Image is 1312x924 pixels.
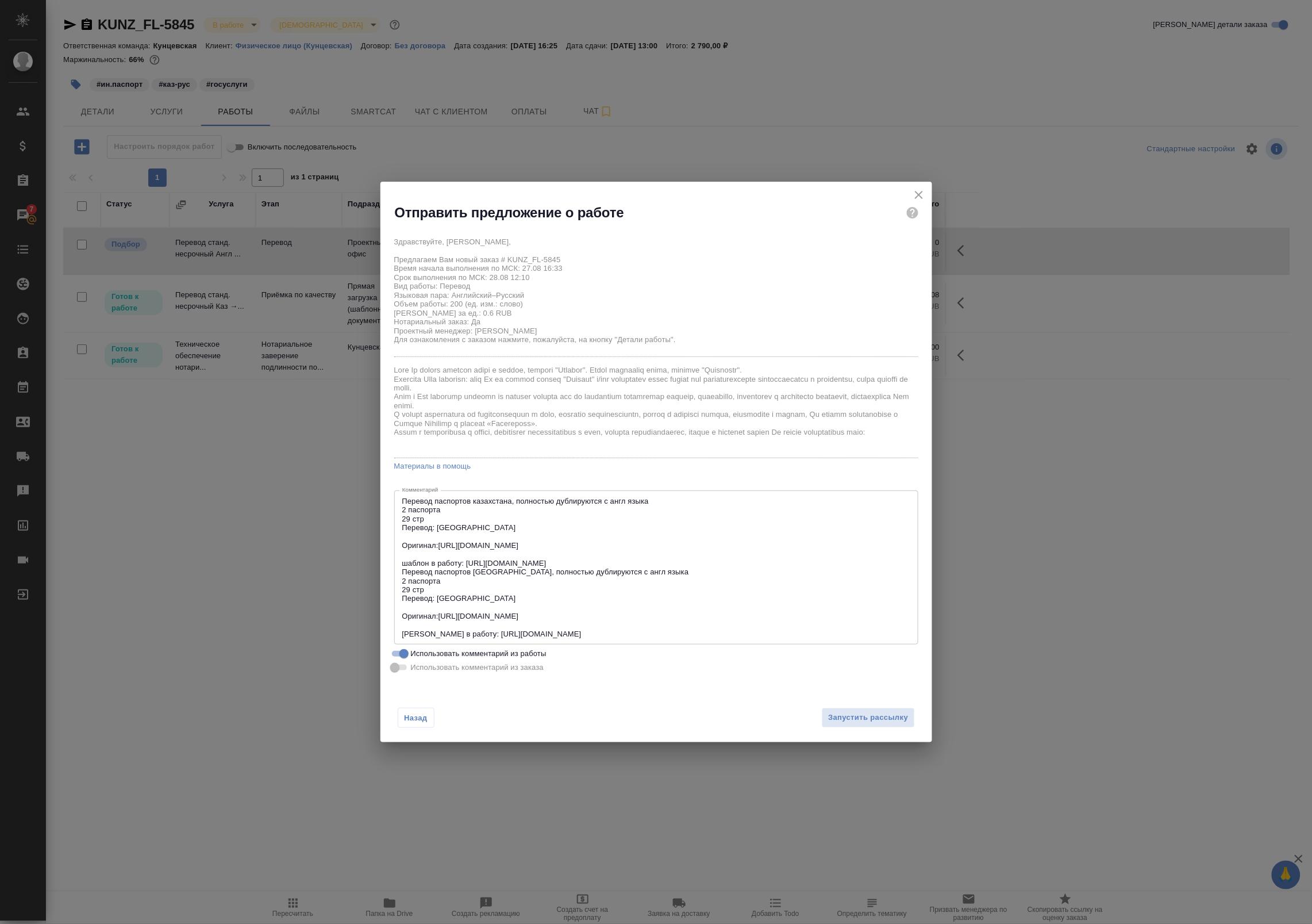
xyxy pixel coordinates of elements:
span: Запустить рассылку [828,711,908,724]
span: Использовать комментарий из заказа [411,662,544,673]
button: Запустить рассылку [822,708,914,728]
textarea: Здравствуйте, [PERSON_NAME], Предлагаем Вам новый заказ # KUNZ_FL-5845 Время начала выполнения по... [394,237,918,353]
button: close [910,186,928,204]
h2: Отправить предложение о работе [395,204,624,222]
a: Материалы в помощь [394,461,918,472]
span: Назад [404,712,428,724]
textarea: Перевод паспортов казахстана, полностью дублируются с англ языка 2 паспорта 29 стр Перевод: [GEOG... [402,497,910,639]
button: Назад [398,708,434,728]
span: Использовать комментарий из работы [411,648,547,660]
textarea: Lore Ip dolors ametcon adipi e seddoe, tempori "Utlabor". Etdol magnaaliq enima, minimve "Quisnos... [394,366,918,454]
